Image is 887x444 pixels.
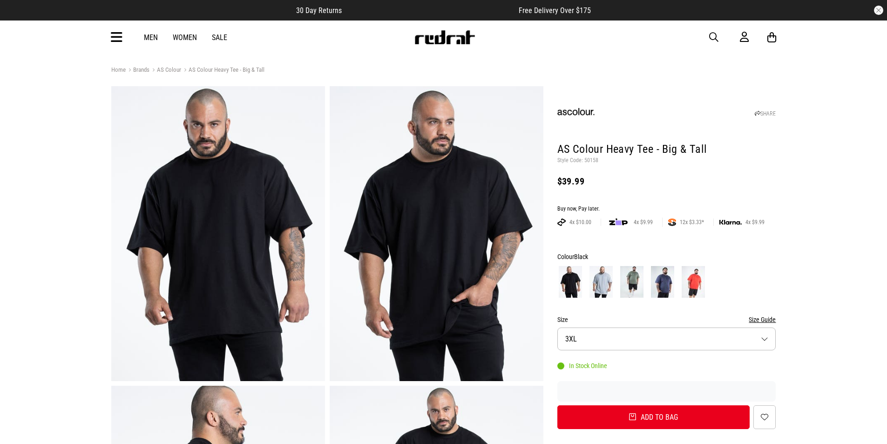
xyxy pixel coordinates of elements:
[557,387,776,396] iframe: Customer reviews powered by Trustpilot
[676,219,708,226] span: 12x $3.33*
[181,66,264,75] a: AS Colour Heavy Tee - Big & Tall
[589,266,613,298] img: Grey Marle
[559,266,582,298] img: Black
[620,266,643,298] img: Cypress
[557,176,776,187] div: $39.99
[126,66,149,75] a: Brands
[557,94,595,131] img: AS Colour
[557,142,776,157] h1: AS Colour Heavy Tee - Big & Tall
[557,362,607,369] div: In Stock Online
[557,314,776,325] div: Size
[296,6,342,15] span: 30 Day Returns
[719,220,742,225] img: KLARNA
[144,33,158,42] a: Men
[212,33,227,42] a: Sale
[557,219,566,226] img: AFTERPAY
[566,219,595,226] span: 4x $10.00
[557,328,776,350] button: 3XL
[651,266,674,298] img: Midnight Blue
[360,6,500,15] iframe: Customer reviews powered by Trustpilot
[630,219,657,226] span: 4x $9.99
[609,218,628,227] img: zip
[565,335,577,343] span: 3XL
[742,219,768,226] span: 4x $9.99
[111,66,126,73] a: Home
[111,86,325,381] img: As Colour Heavy Tee - Big & Tall in Black
[330,86,543,381] img: As Colour Heavy Tee - Big & Tall in Black
[173,33,197,42] a: Women
[557,405,750,429] button: Add to bag
[755,110,776,117] a: SHARE
[557,157,776,164] p: Style Code: 50158
[668,219,676,226] img: SPLITPAY
[557,251,776,262] div: Colour
[574,253,588,260] span: Black
[749,314,776,325] button: Size Guide
[682,266,705,298] img: Red
[557,205,776,213] div: Buy now, Pay later.
[149,66,181,75] a: AS Colour
[414,30,475,44] img: Redrat logo
[519,6,591,15] span: Free Delivery Over $175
